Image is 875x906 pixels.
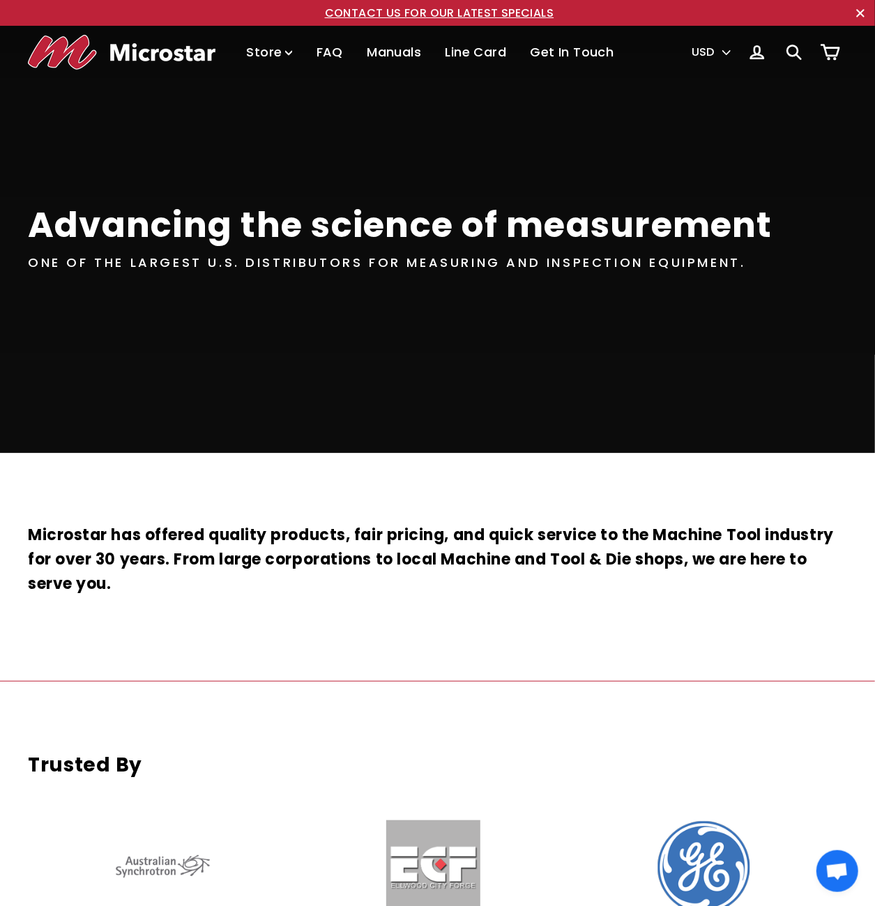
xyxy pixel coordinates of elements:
a: CONTACT US FOR OUR LATEST SPECIALS [325,5,554,21]
a: Store [236,32,303,73]
a: Get In Touch [520,32,625,73]
a: FAQ [306,32,353,73]
img: Microstar Electronics [28,35,215,70]
div: Open chat [816,850,858,892]
a: Line Card [435,32,517,73]
div: Advancing the science of measurement [28,201,773,249]
ul: Primary [236,32,624,73]
h3: Microstar has offered quality products, fair pricing, and quick service to the Machine Tool indus... [28,523,847,596]
div: One of the largest U.S. distributors for measuring and inspection equipment. [28,253,746,273]
h2: Trusted By [28,751,847,778]
a: Manuals [356,32,432,73]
